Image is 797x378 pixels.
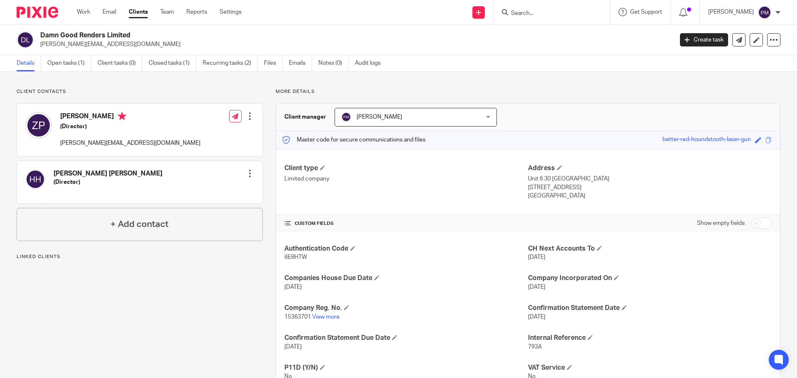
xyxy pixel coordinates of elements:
a: Open tasks (1) [47,55,91,71]
span: 6E8HTW [284,254,307,260]
h4: CH Next Accounts To [528,244,772,253]
label: Show empty fields [697,219,745,227]
span: [DATE] [528,284,545,290]
p: Unit 6 30 [GEOGRAPHIC_DATA] [528,175,772,183]
a: Recurring tasks (2) [203,55,258,71]
a: Email [103,8,116,16]
p: [PERSON_NAME] [708,8,754,16]
h4: Companies House Due Date [284,274,528,283]
span: [DATE] [528,254,545,260]
h4: [PERSON_NAME] [60,112,200,122]
p: Master code for secure communications and files [282,136,425,144]
a: Settings [220,8,242,16]
span: [DATE] [284,284,302,290]
p: More details [276,88,780,95]
h4: Company Incorporated On [528,274,772,283]
h5: (Director) [54,178,162,186]
a: Files [264,55,283,71]
p: [STREET_ADDRESS] [528,183,772,192]
a: Create task [680,33,728,46]
a: Work [77,8,90,16]
p: Limited company [284,175,528,183]
a: Audit logs [355,55,387,71]
img: svg%3E [17,31,34,49]
a: Notes (0) [318,55,349,71]
img: svg%3E [341,112,351,122]
h4: + Add contact [110,218,169,231]
h5: (Director) [60,122,200,131]
h4: Authentication Code [284,244,528,253]
span: 793A [528,344,542,350]
span: [DATE] [528,314,545,320]
p: [GEOGRAPHIC_DATA] [528,192,772,200]
span: [PERSON_NAME] [357,114,402,120]
span: [DATE] [284,344,302,350]
p: [PERSON_NAME][EMAIL_ADDRESS][DOMAIN_NAME] [40,40,667,49]
h4: Address [528,164,772,173]
a: Details [17,55,41,71]
input: Search [510,10,585,17]
h4: CUSTOM FIELDS [284,220,528,227]
a: Emails [289,55,312,71]
img: svg%3E [25,169,45,189]
p: Linked clients [17,254,263,260]
h4: VAT Service [528,363,772,372]
a: Closed tasks (1) [149,55,196,71]
img: svg%3E [25,112,52,139]
a: Clients [129,8,148,16]
span: Get Support [630,9,662,15]
a: Client tasks (0) [98,55,142,71]
a: Reports [186,8,207,16]
i: Primary [118,112,126,120]
h4: Company Reg. No. [284,304,528,312]
img: Pixie [17,7,58,18]
h3: Client manager [284,113,326,121]
a: Team [160,8,174,16]
h4: [PERSON_NAME] [PERSON_NAME] [54,169,162,178]
h4: Internal Reference [528,334,772,342]
h2: Damn Good Renders Limited [40,31,542,40]
h4: Confirmation Statement Due Date [284,334,528,342]
h4: P11D (Y/N) [284,363,528,372]
h4: Client type [284,164,528,173]
span: 15363701 [284,314,311,320]
img: svg%3E [758,6,771,19]
div: better-red-houndstooth-laser-gun [663,135,751,145]
h4: Confirmation Statement Date [528,304,772,312]
p: Client contacts [17,88,263,95]
p: [PERSON_NAME][EMAIL_ADDRESS][DOMAIN_NAME] [60,139,200,147]
a: View more [312,314,340,320]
